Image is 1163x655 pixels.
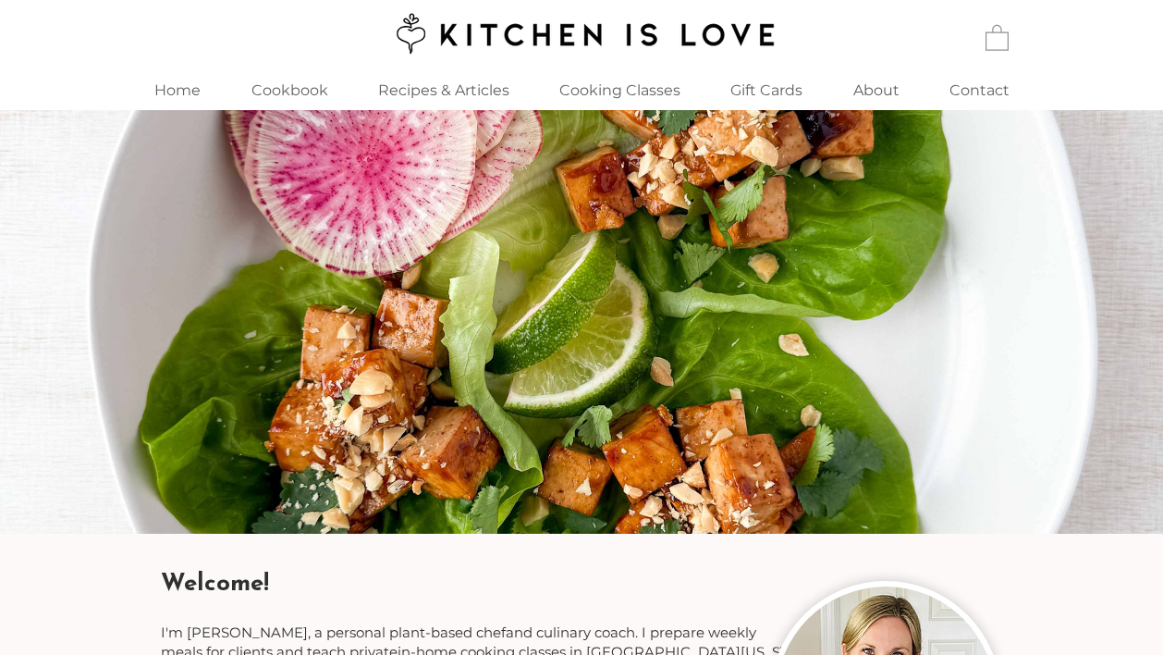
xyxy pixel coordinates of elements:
a: Recipes & Articles [352,70,534,110]
div: Cooking Classes [534,70,704,110]
a: Home [129,70,226,110]
nav: Site [129,70,1034,110]
span: and culinary coach. I prepare weekly [506,624,756,641]
a: Gift Cards [704,70,827,110]
a: Contact [924,70,1034,110]
a: Cookbook [226,70,352,110]
p: Home [145,70,210,110]
p: Contact [940,70,1019,110]
p: Gift Cards [721,70,812,110]
p: Cooking Classes [550,70,690,110]
a: About [827,70,924,110]
p: About [844,70,909,110]
p: Cookbook [242,70,337,110]
span: Welcome! [161,572,269,597]
span: I'm [PERSON_NAME], a personal plant-based chef [161,624,506,641]
p: Recipes & Articles [369,70,519,110]
img: Kitchen is Love logo [384,10,778,56]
